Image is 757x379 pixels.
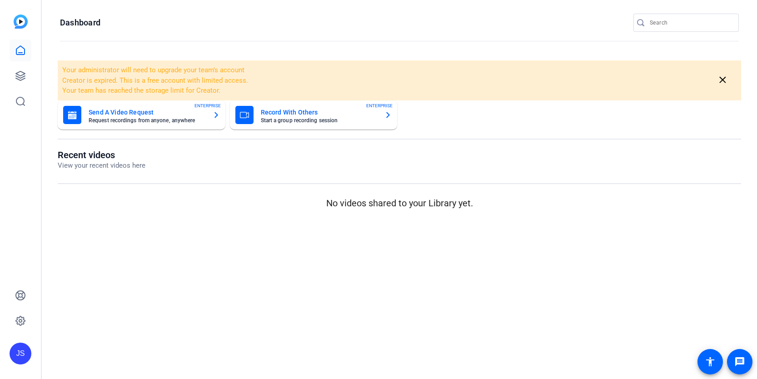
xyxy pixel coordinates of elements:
[10,343,31,364] div: JS
[62,85,609,96] li: Your team has reached the storage limit for Creator.
[58,100,225,130] button: Send A Video RequestRequest recordings from anyone, anywhereENTERPRISE
[58,150,145,160] h1: Recent videos
[230,100,398,130] button: Record With OthersStart a group recording sessionENTERPRISE
[62,75,609,86] li: Creator is expired. This is a free account with limited access.
[261,118,378,123] mat-card-subtitle: Start a group recording session
[717,75,728,86] mat-icon: close
[734,356,745,367] mat-icon: message
[62,66,244,74] span: Your administrator will need to upgrade your team's account
[89,118,205,123] mat-card-subtitle: Request recordings from anyone, anywhere
[261,107,378,118] mat-card-title: Record With Others
[194,102,221,109] span: ENTERPRISE
[58,196,741,210] p: No videos shared to your Library yet.
[58,160,145,171] p: View your recent videos here
[89,107,205,118] mat-card-title: Send A Video Request
[14,15,28,29] img: blue-gradient.svg
[60,17,100,28] h1: Dashboard
[650,17,732,28] input: Search
[705,356,716,367] mat-icon: accessibility
[366,102,393,109] span: ENTERPRISE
